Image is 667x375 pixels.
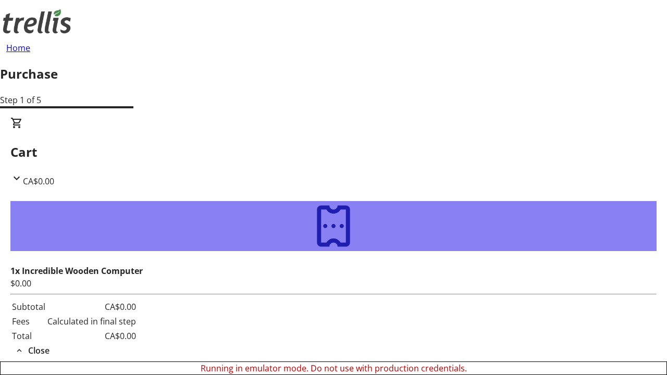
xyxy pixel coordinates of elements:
[10,277,657,290] div: $0.00
[47,329,137,343] td: CA$0.00
[10,187,657,357] div: CartCA$0.00
[28,344,50,357] span: Close
[47,300,137,314] td: CA$0.00
[11,315,46,328] td: Fees
[10,265,143,277] strong: 1x Incredible Wooden Computer
[10,344,54,357] button: Close
[47,315,137,328] td: Calculated in final step
[10,143,657,161] h2: Cart
[11,300,46,314] td: Subtotal
[11,329,46,343] td: Total
[10,117,657,187] div: CartCA$0.00
[23,176,54,187] span: CA$0.00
